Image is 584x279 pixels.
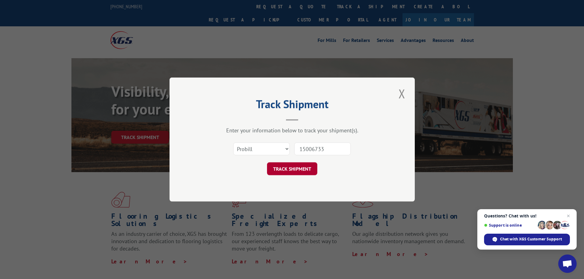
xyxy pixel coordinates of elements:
div: Enter your information below to track your shipment(s). [200,127,384,134]
a: Open chat [558,254,577,273]
span: Chat with XGS Customer Support [500,236,562,242]
button: TRACK SHIPMENT [267,162,317,175]
span: Questions? Chat with us! [484,213,570,218]
span: Support is online [484,223,536,228]
span: Chat with XGS Customer Support [484,234,570,245]
input: Number(s) [294,142,351,155]
button: Close modal [397,85,407,102]
h2: Track Shipment [200,100,384,111]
